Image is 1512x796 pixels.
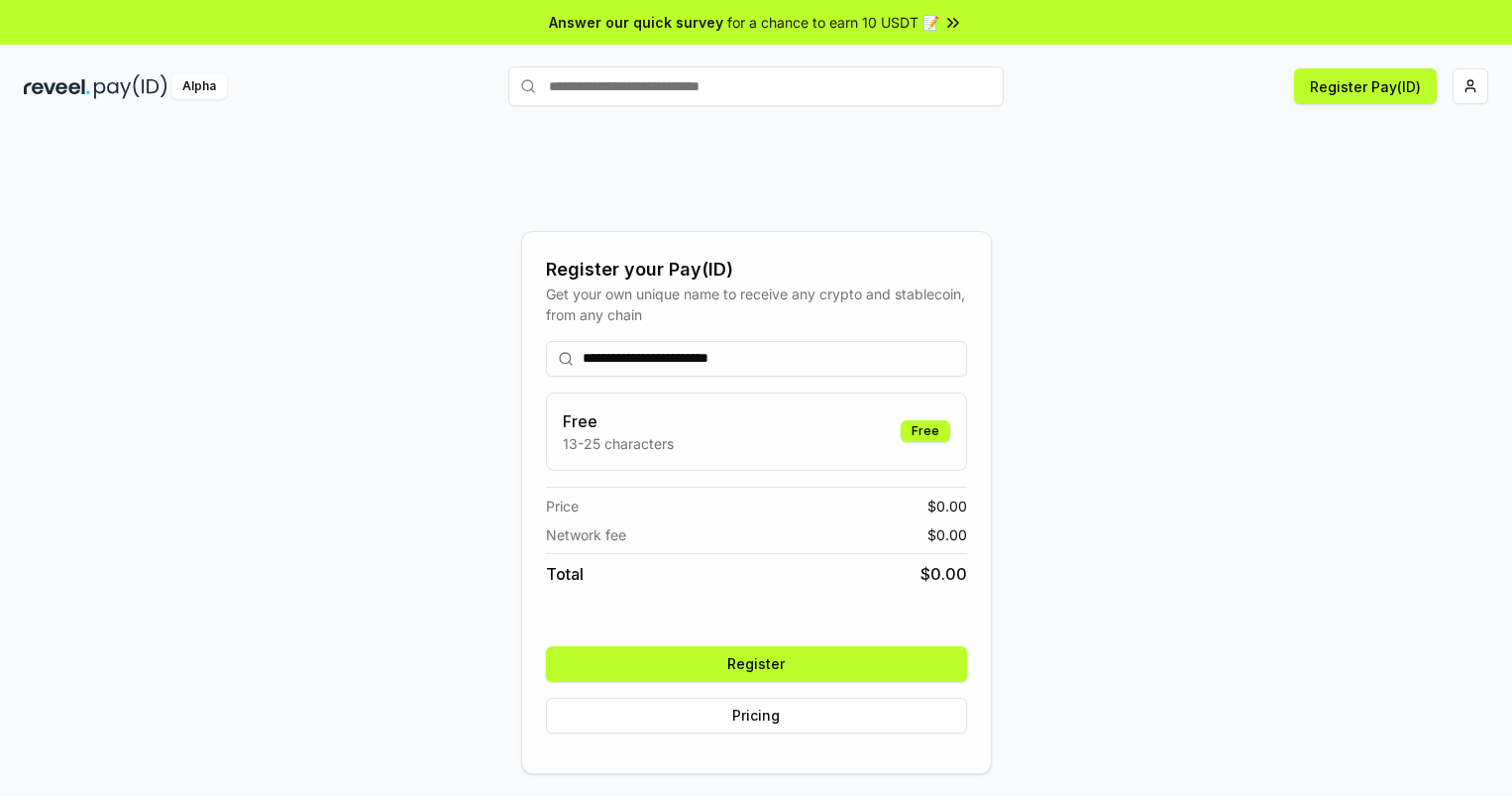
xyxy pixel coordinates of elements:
[546,284,967,325] div: Get your own unique name to receive any crypto and stablecoin, from any chain
[549,12,723,33] span: Answer our quick survey
[1294,68,1437,104] button: Register Pay(ID)
[94,74,167,99] img: pay_id
[546,524,626,545] span: Network fee
[563,409,674,433] h3: Free
[927,524,967,545] span: $ 0.00
[927,496,967,516] span: $ 0.00
[546,646,967,682] button: Register
[920,562,967,586] span: $ 0.00
[546,698,967,734] button: Pricing
[546,562,584,586] span: Total
[546,496,579,516] span: Price
[24,74,90,99] img: reveel_dark
[171,74,227,99] div: Alpha
[727,12,939,33] span: for a chance to earn 10 USDT 📝
[901,420,950,442] div: Free
[546,256,967,284] div: Register your Pay(ID)
[563,433,674,454] p: 13-25 characters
